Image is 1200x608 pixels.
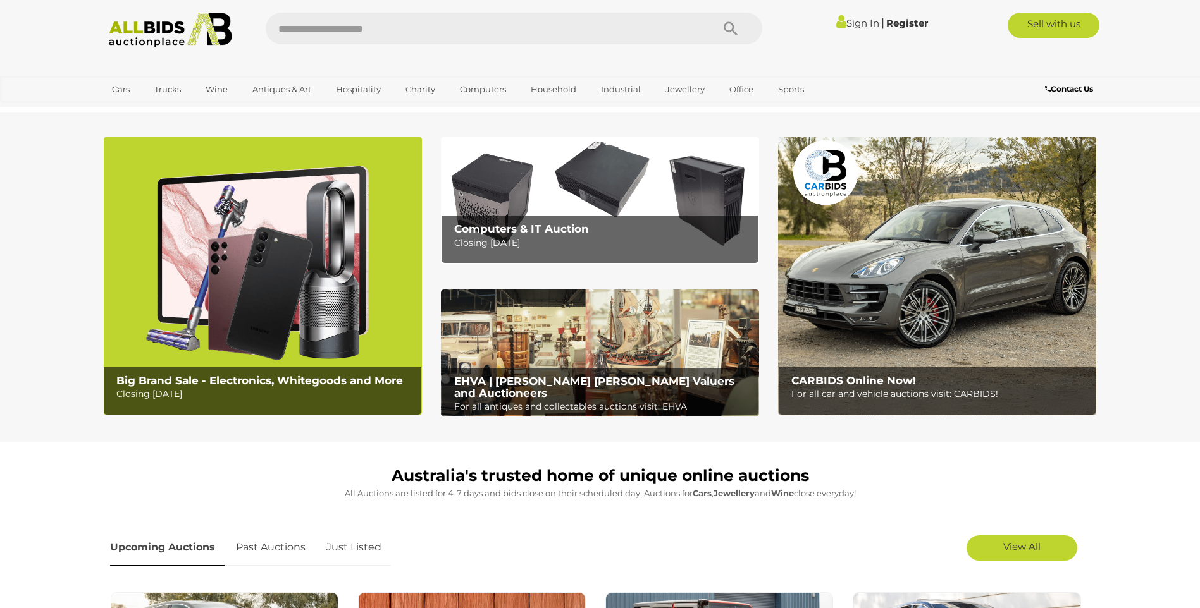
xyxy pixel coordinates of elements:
img: EHVA | Evans Hastings Valuers and Auctioneers [441,289,759,417]
a: Upcoming Auctions [110,529,225,566]
a: CARBIDS Online Now! CARBIDS Online Now! For all car and vehicle auctions visit: CARBIDS! [778,137,1096,415]
a: Computers [452,79,514,100]
a: Cars [104,79,138,100]
a: Charity [397,79,443,100]
a: Wine [197,79,236,100]
button: Search [699,13,762,44]
a: Sign In [836,17,879,29]
p: For all car and vehicle auctions visit: CARBIDS! [791,386,1089,402]
strong: Cars [693,488,712,498]
b: CARBIDS Online Now! [791,374,916,387]
b: EHVA | [PERSON_NAME] [PERSON_NAME] Valuers and Auctioneers [454,375,734,399]
img: Big Brand Sale - Electronics, Whitegoods and More [104,137,422,415]
img: Allbids.com.au [102,13,239,47]
a: Register [886,17,928,29]
a: Computers & IT Auction Computers & IT Auction Closing [DATE] [441,137,759,264]
a: Sports [770,79,812,100]
strong: Wine [771,488,794,498]
a: Jewellery [657,79,713,100]
b: Big Brand Sale - Electronics, Whitegoods and More [116,374,403,387]
p: Closing [DATE] [454,235,752,251]
a: Past Auctions [226,529,315,566]
a: Antiques & Art [244,79,319,100]
p: All Auctions are listed for 4-7 days and bids close on their scheduled day. Auctions for , and cl... [110,486,1091,501]
a: Industrial [593,79,649,100]
b: Computers & IT Auction [454,222,589,235]
img: Computers & IT Auction [441,137,759,264]
a: Contact Us [1045,82,1096,96]
a: View All [967,535,1077,561]
a: Sell with us [1008,13,1099,38]
a: EHVA | Evans Hastings Valuers and Auctioneers EHVA | [PERSON_NAME] [PERSON_NAME] Valuers and Auct... [441,289,759,417]
h1: Australia's trusted home of unique online auctions [110,467,1091,485]
p: For all antiques and collectables auctions visit: EHVA [454,399,752,415]
p: Closing [DATE] [116,386,414,402]
strong: Jewellery [714,488,755,498]
a: Big Brand Sale - Electronics, Whitegoods and More Big Brand Sale - Electronics, Whitegoods and Mo... [104,137,422,415]
img: CARBIDS Online Now! [778,137,1096,415]
a: [GEOGRAPHIC_DATA] [104,100,210,121]
b: Contact Us [1045,84,1093,94]
a: Office [721,79,762,100]
a: Trucks [146,79,189,100]
a: Just Listed [317,529,391,566]
a: Household [523,79,585,100]
a: Hospitality [328,79,389,100]
span: View All [1003,540,1041,552]
span: | [881,16,884,30]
